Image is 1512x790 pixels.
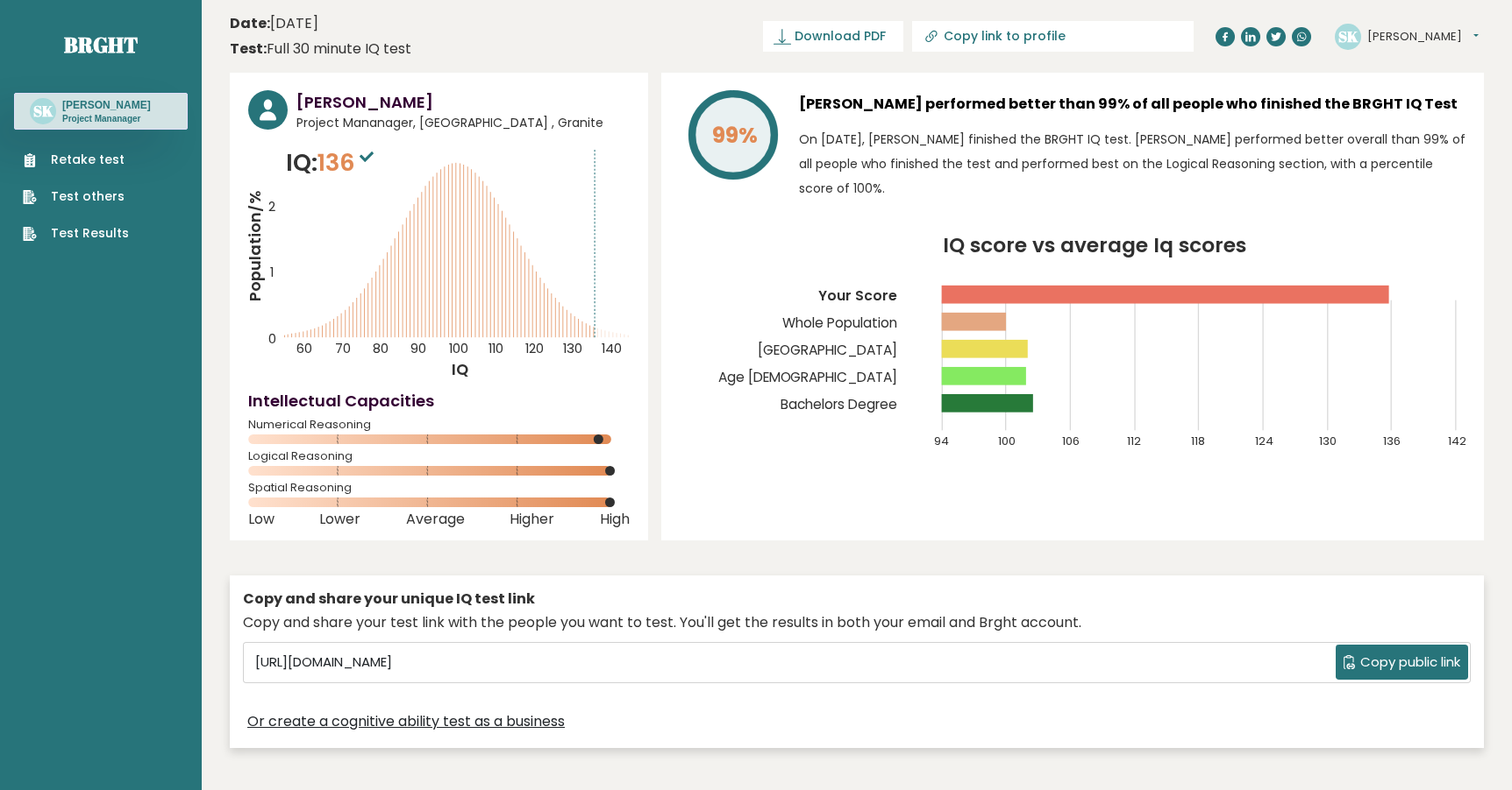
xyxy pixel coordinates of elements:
[1062,433,1080,449] tspan: 106
[758,341,897,359] tspan: [GEOGRAPHIC_DATA]
[1360,652,1460,673] span: Copy public link
[244,190,266,301] tspan: Population/%
[799,127,1466,201] p: On [DATE], [PERSON_NAME] finished the BRGHT IQ test. [PERSON_NAME] performed better overall than ...
[943,231,1246,259] tspan: IQ score vs average Iq scores
[23,151,129,169] a: Retake test
[230,13,270,33] b: Date:
[33,101,53,121] text: SK
[243,612,1471,633] div: Copy and share your test link with the people you want to test. You'll get the results in both yo...
[711,120,757,151] tspan: 99%
[781,395,897,413] tspan: Bachelors Degree
[373,339,389,357] tspan: 80
[934,433,949,449] tspan: 94
[248,516,275,523] span: Low
[230,39,411,60] div: Full 30 minute IQ test
[248,453,630,460] span: Logical Reasoning
[1126,433,1140,449] tspan: 112
[1255,433,1273,449] tspan: 124
[335,339,351,357] tspan: 70
[296,339,312,357] tspan: 60
[230,13,318,34] time: [DATE]
[268,197,275,215] tspan: 2
[247,711,565,732] a: Or create a cognitive ability test as a business
[600,516,630,523] span: High
[248,389,630,413] h4: Intellectual Capacities
[270,263,274,281] tspan: 1
[602,339,622,357] tspan: 140
[1319,433,1337,449] tspan: 130
[317,146,378,179] span: 136
[286,145,378,180] p: IQ:
[248,421,630,428] span: Numerical Reasoning
[1367,28,1479,46] button: [PERSON_NAME]
[296,114,630,132] span: Project Mananager, [GEOGRAPHIC_DATA] , Granite
[1338,25,1359,46] text: SK
[1191,433,1205,449] tspan: 118
[525,339,544,357] tspan: 120
[510,516,554,523] span: Higher
[1384,433,1401,449] tspan: 136
[763,21,903,52] a: Download PDF
[452,358,468,380] tspan: IQ
[268,330,276,349] tspan: 0
[62,98,151,112] h3: [PERSON_NAME]
[406,516,465,523] span: Average
[410,339,426,357] tspan: 90
[1336,645,1468,680] button: Copy public link
[319,516,360,523] span: Lower
[563,339,582,357] tspan: 130
[449,339,468,357] tspan: 100
[782,314,897,332] tspan: Whole Population
[62,113,151,125] p: Project Mananager
[717,368,897,386] tspan: Age [DEMOGRAPHIC_DATA]
[64,31,138,59] a: Brght
[1448,433,1466,449] tspan: 142
[489,339,503,357] tspan: 110
[230,39,267,59] b: Test:
[795,27,886,46] span: Download PDF
[296,90,630,114] h3: [PERSON_NAME]
[243,589,1471,610] div: Copy and share your unique IQ test link
[23,187,129,206] a: Test others
[799,90,1466,118] h3: [PERSON_NAME] performed better than 99% of all people who finished the BRGHT IQ Test
[998,433,1016,449] tspan: 100
[23,224,129,243] a: Test Results
[248,484,630,491] span: Spatial Reasoning
[818,286,897,305] tspan: Your Score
